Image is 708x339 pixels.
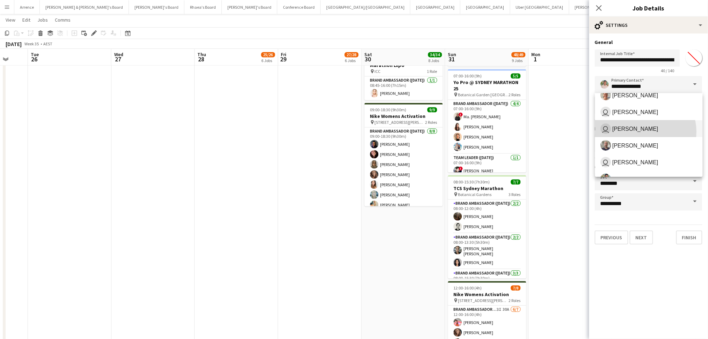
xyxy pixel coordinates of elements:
span: 28 [197,55,206,63]
span: 1 Role [427,69,437,74]
span: ! [459,112,463,116]
span: 34/34 [428,52,442,57]
h3: Job Details [589,3,708,13]
span: ! [459,166,463,171]
span: [PERSON_NAME] [613,176,659,182]
span: 3 Roles [509,192,521,197]
span: 2 Roles [509,298,521,303]
span: Sat [365,51,372,58]
span: 12:00-16:00 (4h) [454,285,482,291]
span: Tue [31,51,39,58]
span: Thu [198,51,206,58]
app-card-role: Brand Ambassador ([DATE])8/809:00-18:30 (9h30m)[PERSON_NAME][PERSON_NAME][PERSON_NAME][PERSON_NAM... [365,127,443,222]
span: 7/8 [511,285,521,291]
h3: General [595,39,702,45]
span: 2 Roles [425,120,437,125]
button: [PERSON_NAME]'s Board [222,0,277,14]
span: [STREET_ADDRESS][PERSON_NAME] [375,120,425,125]
span: 27 [113,55,123,63]
span: Edit [22,17,30,23]
h3: Nike Womens Activation [365,113,443,119]
h3: Yo Pro @ SYDNEY MARATHON 25 [448,79,526,92]
span: 9/9 [428,107,437,112]
span: 08:00-15:30 (7h30m) [454,179,490,184]
div: 6 Jobs [345,58,358,63]
span: 26 [30,55,39,63]
app-card-role: Brand Ambassador ([DATE])1/108:45-16:00 (7h15m)[PERSON_NAME] [365,76,443,100]
button: [GEOGRAPHIC_DATA] [410,0,460,14]
button: Previous [595,231,628,244]
button: Next [630,231,653,244]
span: 30 [364,55,372,63]
span: 2 Roles [509,92,521,97]
app-job-card: 08:45-16:00 (7h15m)1/1Samsung @ Sydney Marathon Expo ICC1 RoleBrand Ambassador ([DATE])1/108:45-1... [365,46,443,100]
div: [DATE] [6,40,22,47]
span: [PERSON_NAME] [613,142,659,149]
a: Comms [52,15,73,24]
button: [PERSON_NAME] & [PERSON_NAME]'s Board [40,0,129,14]
span: Botanical Garden [GEOGRAPHIC_DATA] [458,92,509,97]
button: Arrence [14,0,40,14]
a: Jobs [35,15,51,24]
div: AEST [43,41,52,46]
span: 27/28 [345,52,359,57]
button: [PERSON_NAME] & [PERSON_NAME]'s Board [569,0,658,14]
button: Uber [GEOGRAPHIC_DATA] [510,0,569,14]
app-job-card: 09:00-18:30 (9h30m)9/9Nike Womens Activation [STREET_ADDRESS][PERSON_NAME]2 RolesBrand Ambassador... [365,103,443,206]
span: 29 [280,55,287,63]
a: Edit [20,15,33,24]
button: Finish [676,231,702,244]
span: Botanical Gardens [458,192,492,197]
span: 1 [531,55,541,63]
app-card-role: Brand Ambassador ([DATE])2/208:00-13:30 (5h30m)[PERSON_NAME] [PERSON_NAME][PERSON_NAME] [448,233,526,269]
a: View [3,15,18,24]
app-job-card: 08:00-15:30 (7h30m)7/7TCS Sydney Marathon Botanical Gardens3 RolesBrand Ambassador ([DATE])2/208:... [448,175,526,278]
span: Mon [532,51,541,58]
span: ICC [375,69,381,74]
span: Comms [55,17,71,23]
span: 09:00-18:30 (9h30m) [370,107,407,112]
span: 31 [447,55,457,63]
app-card-role: Brand Ambassador ([DATE])3/308:00-15:30 (7h30m) [448,269,526,313]
app-card-role: Brand Ambassador ([DATE])2/208:00-12:00 (4h)[PERSON_NAME][PERSON_NAME] [448,199,526,233]
h3: TCS Sydney Marathon [448,185,526,191]
span: 07:00-16:00 (9h) [454,73,482,78]
button: [GEOGRAPHIC_DATA] [460,0,510,14]
span: Sun [448,51,457,58]
app-job-card: 07:00-16:00 (9h)5/5Yo Pro @ SYDNEY MARATHON 25 Botanical Garden [GEOGRAPHIC_DATA]2 RolesBrand Amb... [448,69,526,172]
button: [PERSON_NAME]'s Board [129,0,184,14]
div: 8 Jobs [429,58,442,63]
span: [STREET_ADDRESS][PERSON_NAME] [458,298,509,303]
span: 40 / 140 [656,68,680,73]
span: [PERSON_NAME] [613,159,659,166]
span: View [6,17,15,23]
span: 25/26 [261,52,275,57]
span: Fri [281,51,287,58]
div: 6 Jobs [262,58,275,63]
span: 48/49 [512,52,526,57]
div: Settings [589,17,708,33]
app-card-role: Brand Ambassador ([DATE])4/407:00-16:00 (9h)!Ma. [PERSON_NAME][PERSON_NAME][PERSON_NAME][PERSON_N... [448,100,526,154]
app-card-role: Team Leader ([DATE])1/107:00-16:00 (9h)![PERSON_NAME] [448,154,526,178]
button: [GEOGRAPHIC_DATA]/[GEOGRAPHIC_DATA] [321,0,410,14]
span: Week 35 [23,41,41,46]
span: [PERSON_NAME] [613,92,659,99]
button: Conference Board [277,0,321,14]
button: Rhaea's Board [184,0,222,14]
span: [PERSON_NAME] [613,126,659,132]
span: 5/5 [511,73,521,78]
span: 7/7 [511,179,521,184]
span: Wed [114,51,123,58]
div: 9 Jobs [512,58,525,63]
span: Jobs [37,17,48,23]
span: [PERSON_NAME] [613,109,659,115]
h3: Nike Womens Activation [448,291,526,297]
